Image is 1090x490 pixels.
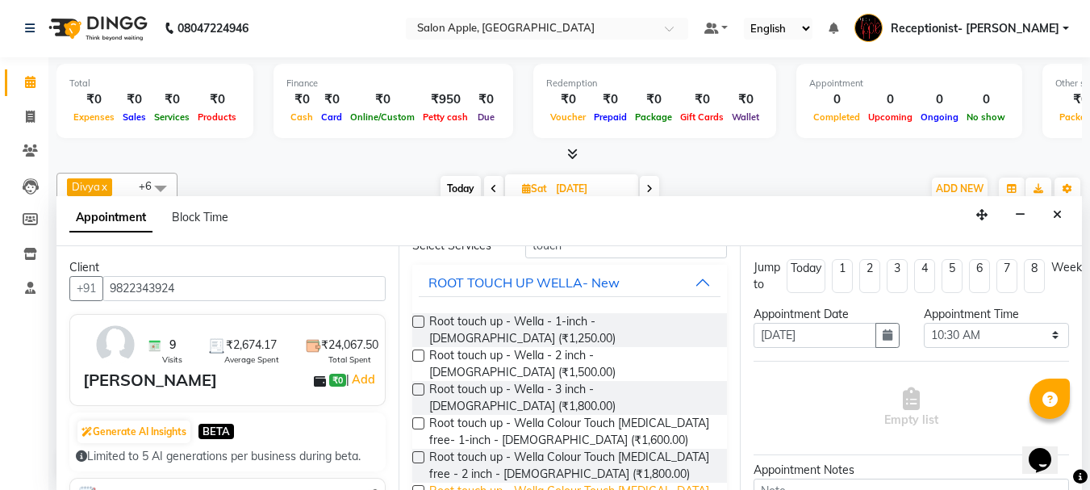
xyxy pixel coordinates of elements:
button: +91 [69,276,103,301]
div: ₹0 [286,90,317,109]
span: | [346,370,378,389]
span: BETA [198,424,234,439]
div: [PERSON_NAME] [83,368,217,392]
div: ₹950 [419,90,472,109]
li: 4 [914,259,935,293]
div: ₹0 [150,90,194,109]
div: Client [69,259,386,276]
span: Today [441,176,481,201]
img: avatar [92,321,139,368]
span: Root touch up - Wella - 2 inch - [DEMOGRAPHIC_DATA] (₹1,500.00) [429,347,715,381]
li: 1 [832,259,853,293]
span: Petty cash [419,111,472,123]
span: Root touch up - Wella - 3 inch - [DEMOGRAPHIC_DATA] (₹1,800.00) [429,381,715,415]
span: ₹24,067.50 [321,337,378,354]
span: +6 [139,179,164,192]
span: Completed [809,111,864,123]
input: 2025-09-06 [551,177,632,201]
span: Card [317,111,346,123]
span: Appointment [69,203,152,232]
div: ₹0 [546,90,590,109]
div: ROOT TOUCH UP WELLA- New [428,273,620,292]
span: Root touch up - Wella Colour Touch [MEDICAL_DATA] free- 1-inch - [DEMOGRAPHIC_DATA] (₹1,600.00) [429,415,715,449]
button: ADD NEW [932,178,988,200]
div: Today [791,260,821,277]
img: logo [41,6,152,51]
div: ₹0 [676,90,728,109]
span: Cash [286,111,317,123]
span: Products [194,111,240,123]
span: Receptionist- [PERSON_NAME] [891,20,1059,37]
div: Total [69,77,240,90]
span: Online/Custom [346,111,419,123]
b: 08047224946 [177,6,248,51]
span: Gift Cards [676,111,728,123]
li: 3 [887,259,908,293]
div: ₹0 [631,90,676,109]
button: ROOT TOUCH UP WELLA- New [419,268,721,297]
div: Appointment Notes [754,462,1069,479]
span: Root touch up - Wella - 1-inch - [DEMOGRAPHIC_DATA] (₹1,250.00) [429,313,715,347]
div: Finance [286,77,500,90]
input: Search by service name [525,233,727,258]
div: Select Services [400,237,513,254]
span: Wallet [728,111,763,123]
span: Sales [119,111,150,123]
div: ₹0 [472,90,500,109]
span: ADD NEW [936,182,984,195]
li: 8 [1024,259,1045,293]
div: ₹0 [69,90,119,109]
div: 0 [864,90,917,109]
div: ₹0 [728,90,763,109]
li: 6 [969,259,990,293]
span: Total Spent [328,354,371,366]
span: ₹2,674.17 [226,337,277,354]
div: 0 [917,90,963,109]
a: x [100,180,107,193]
div: 0 [809,90,864,109]
span: Upcoming [864,111,917,123]
span: Due [474,111,499,123]
div: Appointment [809,77,1009,90]
div: ₹0 [194,90,240,109]
input: yyyy-mm-dd [754,323,875,348]
iframe: chat widget [1022,425,1074,474]
div: ₹0 [346,90,419,109]
input: Search by Name/Mobile/Email/Code [102,276,386,301]
li: 5 [942,259,963,293]
div: Redemption [546,77,763,90]
a: Add [349,370,378,389]
div: ₹0 [119,90,150,109]
div: Limited to 5 AI generations per business during beta. [76,448,379,465]
span: Services [150,111,194,123]
li: 7 [996,259,1017,293]
img: Receptionist- Sayali [854,14,883,42]
li: 2 [859,259,880,293]
span: Empty list [884,387,938,429]
div: Appointment Time [924,306,1069,323]
span: Ongoing [917,111,963,123]
div: Weeks [1051,259,1088,276]
span: Block Time [172,210,228,224]
button: Close [1046,203,1069,228]
div: ₹0 [590,90,631,109]
div: 0 [963,90,1009,109]
span: Voucher [546,111,590,123]
span: Expenses [69,111,119,123]
span: Sat [518,182,551,195]
span: Root touch up - Wella Colour Touch [MEDICAL_DATA] free - 2 inch - [DEMOGRAPHIC_DATA] (₹1,800.00) [429,449,715,483]
div: Appointment Date [754,306,899,323]
div: Jump to [754,259,780,293]
span: Divya [72,180,100,193]
span: Average Spent [224,354,279,366]
div: ₹0 [317,90,346,109]
span: ₹0 [329,374,346,387]
span: Visits [162,354,182,366]
span: Package [631,111,676,123]
span: No show [963,111,1009,123]
span: 9 [169,337,176,354]
button: Generate AI Insights [77,421,190,443]
span: Prepaid [590,111,631,123]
